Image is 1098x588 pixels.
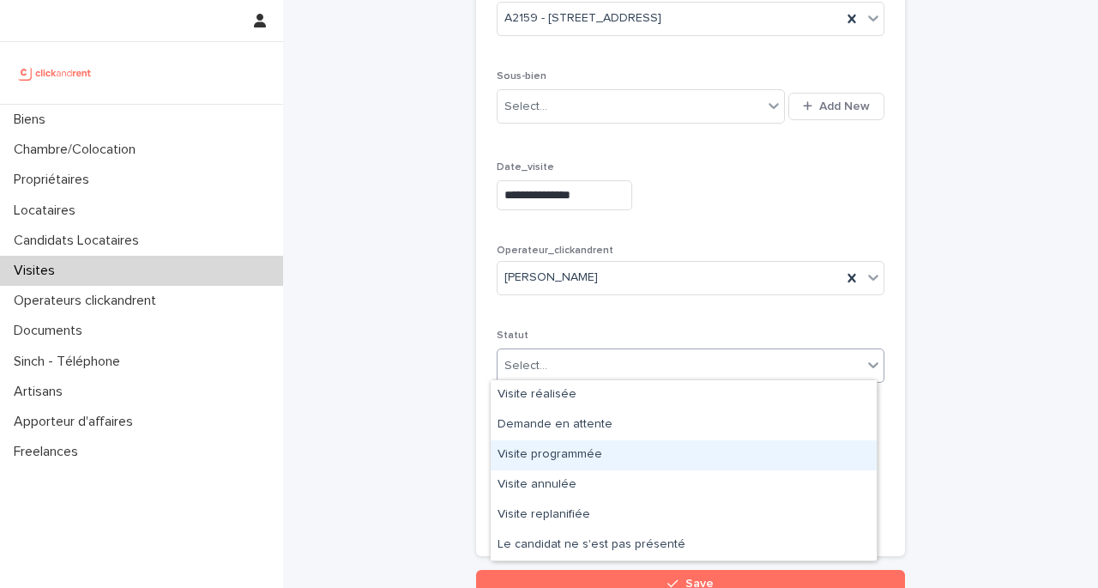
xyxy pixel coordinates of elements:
span: [PERSON_NAME] [504,269,598,287]
span: Operateur_clickandrent [497,246,613,256]
span: A2159 - [STREET_ADDRESS] [504,9,661,27]
p: Visites [7,263,69,279]
div: Visite annulée [491,470,877,500]
div: Select... [504,98,547,116]
div: Le candidat ne s'est pas présenté [491,530,877,561]
span: Statut [497,330,528,341]
p: Propriétaires [7,172,103,188]
p: Candidats Locataires [7,233,153,249]
p: Artisans [7,384,76,400]
p: Biens [7,112,59,128]
p: Chambre/Colocation [7,142,149,158]
div: Visite réalisée [491,380,877,410]
div: Visite replanifiée [491,500,877,530]
button: Add New [788,93,884,120]
p: Sinch - Téléphone [7,354,134,370]
div: Select... [504,357,547,375]
span: Date_visite [497,162,554,173]
div: Visite programmée [491,440,877,470]
p: Documents [7,323,96,339]
p: Operateurs clickandrent [7,293,170,309]
p: Apporteur d'affaires [7,414,147,430]
p: Freelances [7,444,92,460]
div: Demande en attente [491,410,877,440]
span: Sous-bien [497,71,546,82]
p: Locataires [7,203,89,219]
span: Add New [819,100,870,112]
img: UCB0brd3T0yccxBKYDjQ [14,56,97,90]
